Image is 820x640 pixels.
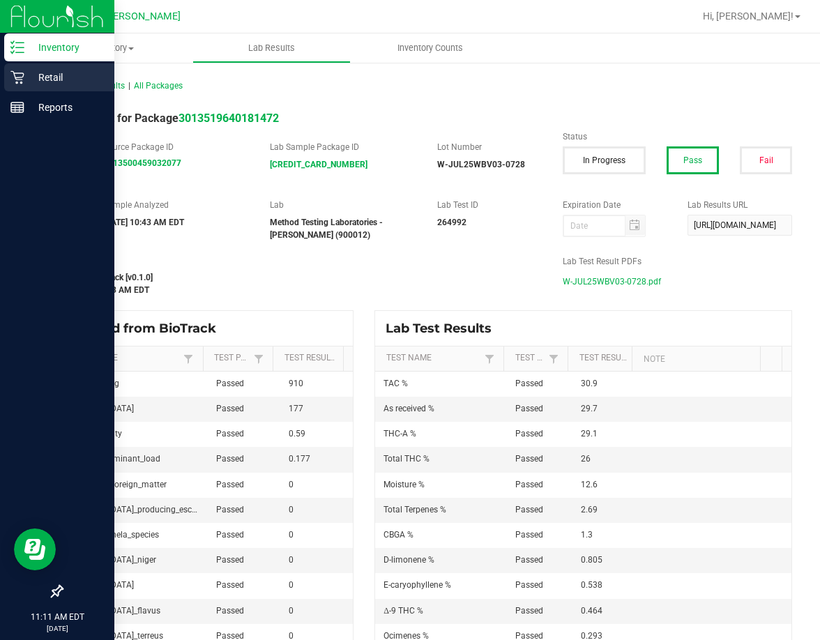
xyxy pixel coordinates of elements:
[24,99,108,116] p: Reports
[515,353,545,364] a: Test PassedSortable
[289,505,294,515] span: 0
[289,555,294,565] span: 0
[515,480,543,489] span: Passed
[70,505,238,515] span: [MEDICAL_DATA]_producing_escherichia_coli
[216,555,244,565] span: Passed
[384,429,416,439] span: THC-A %
[216,379,244,388] span: Passed
[386,353,481,364] a: Test NameSortable
[581,505,598,515] span: 2.69
[384,379,408,388] span: TAC %
[437,141,542,153] label: Lot Number
[270,199,416,211] label: Lab
[289,379,303,388] span: 910
[6,623,108,634] p: [DATE]
[289,530,294,540] span: 0
[103,158,181,168] a: 8513500459032077
[70,606,160,616] span: [MEDICAL_DATA]_flavus
[270,141,416,153] label: Lab Sample Package ID
[563,146,646,174] button: In Progress
[61,112,279,125] span: Lab Result for Package
[289,606,294,616] span: 0
[10,40,24,54] inline-svg: Inventory
[515,580,543,590] span: Passed
[481,350,498,367] a: Filter
[14,528,56,570] iframe: Resource center
[73,321,227,336] span: Synced from BioTrack
[229,42,314,54] span: Lab Results
[581,580,602,590] span: 0.538
[289,429,305,439] span: 0.59
[351,33,510,63] a: Inventory Counts
[270,218,383,240] strong: Method Testing Laboratories - [PERSON_NAME] (900012)
[545,350,562,367] a: Filter
[73,353,180,364] a: Test NameSortable
[581,404,598,413] span: 29.7
[384,505,446,515] span: Total Terpenes %
[216,480,244,489] span: Passed
[216,429,244,439] span: Passed
[384,404,434,413] span: As received %
[289,404,303,413] span: 177
[632,346,760,372] th: Note
[180,350,197,367] a: Filter
[10,100,24,114] inline-svg: Reports
[384,530,413,540] span: CBGA %
[384,454,430,464] span: Total THC %
[270,160,367,169] a: [CREDIT_CARD_NUMBER]
[581,555,602,565] span: 0.805
[515,505,543,515] span: Passed
[437,160,525,169] strong: W-JUL25WBV03-0728
[289,454,310,464] span: 0.177
[216,505,244,515] span: Passed
[250,350,267,367] a: Filter
[384,606,423,616] span: Δ-9 THC %
[563,271,661,292] span: W-JUL25WBV03-0728.pdf
[70,454,160,464] span: total_contaminant_load
[103,218,184,227] strong: [DATE] 10:43 AM EDT
[289,580,294,590] span: 0
[515,429,543,439] span: Passed
[437,199,542,211] label: Lab Test ID
[703,10,794,22] span: Hi, [PERSON_NAME]!
[515,454,543,464] span: Passed
[386,321,502,336] span: Lab Test Results
[289,480,294,489] span: 0
[384,580,451,590] span: E-caryophyllene %
[379,42,482,54] span: Inventory Counts
[134,81,183,91] span: All Packages
[104,10,181,22] span: [PERSON_NAME]
[581,606,602,616] span: 0.464
[70,480,167,489] span: filth_feces_foreign_matter
[24,39,108,56] p: Inventory
[284,353,338,364] a: Test ResultSortable
[563,255,792,268] label: Lab Test Result PDFs
[581,454,591,464] span: 26
[103,199,250,211] label: Sample Analyzed
[384,555,434,565] span: D-limonene %
[581,480,598,489] span: 12.6
[6,611,108,623] p: 11:11 AM EDT
[579,353,627,364] a: Test ResultSortable
[740,146,792,174] button: Fail
[179,112,279,125] a: 3013519640181472
[688,199,792,211] label: Lab Results URL
[384,480,425,489] span: Moisture %
[24,69,108,86] p: Retail
[515,606,543,616] span: Passed
[61,255,542,268] label: Last Modified
[216,606,244,616] span: Passed
[667,146,719,174] button: Pass
[216,580,244,590] span: Passed
[563,130,792,143] label: Status
[216,530,244,540] span: Passed
[515,379,543,388] span: Passed
[216,404,244,413] span: Passed
[128,81,130,91] span: |
[581,379,598,388] span: 30.9
[515,404,543,413] span: Passed
[70,530,159,540] span: any_salmonela_species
